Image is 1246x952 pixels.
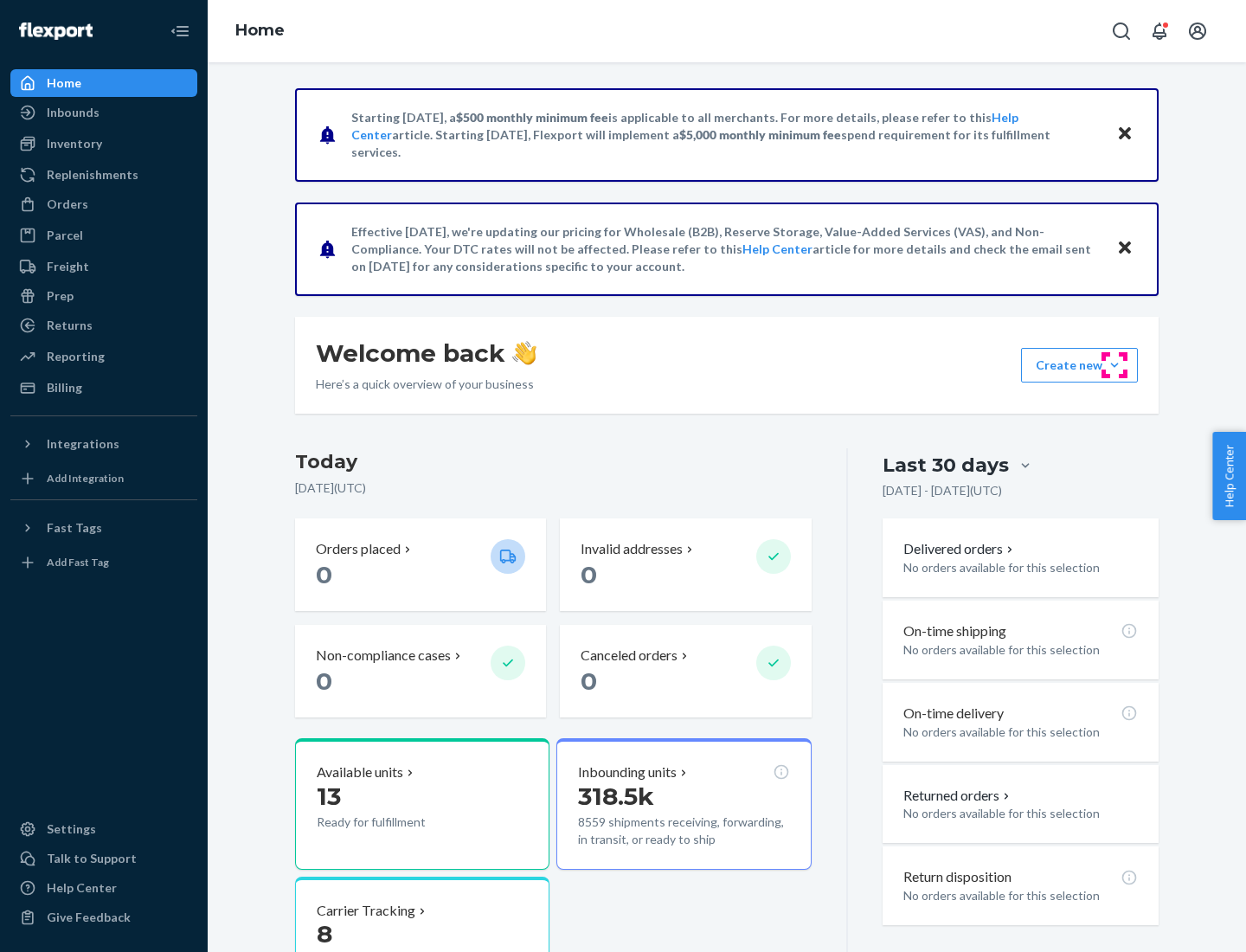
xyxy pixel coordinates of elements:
[10,514,197,542] button: Fast Tags
[47,519,102,537] div: Fast Tags
[10,190,197,218] a: Orders
[351,109,1100,161] p: Starting [DATE], a is applicable to all merchants. For more details, please refer to this article...
[1114,236,1136,261] button: Close
[10,99,197,126] a: Inbounds
[10,161,197,189] a: Replenishments
[578,782,654,811] span: 318.5k
[295,738,549,870] button: Available units13Ready for fulfillment
[10,845,197,872] a: Talk to Support
[317,782,341,811] span: 13
[47,135,102,152] div: Inventory
[295,625,546,717] button: Non-compliance cases 0
[903,724,1138,741] p: No orders available for this selection
[10,130,197,158] a: Inventory
[903,559,1138,576] p: No orders available for this selection
[316,376,536,393] p: Here’s a quick overview of your business
[47,258,89,275] div: Freight
[47,348,105,365] div: Reporting
[10,222,197,249] a: Parcel
[903,641,1138,659] p: No orders available for this selection
[903,539,1017,559] button: Delivered orders
[19,23,93,40] img: Flexport logo
[679,127,841,142] span: $5,000 monthly minimum fee
[883,452,1009,479] div: Last 30 days
[903,805,1138,822] p: No orders available for this selection
[47,909,131,926] div: Give Feedback
[47,379,82,396] div: Billing
[47,317,93,334] div: Returns
[47,74,81,92] div: Home
[556,738,811,870] button: Inbounding units318.5k8559 shipments receiving, forwarding, in transit, or ready to ship
[10,815,197,843] a: Settings
[1021,348,1138,383] button: Create new
[10,374,197,402] a: Billing
[317,901,415,921] p: Carrier Tracking
[47,166,138,183] div: Replenishments
[560,625,811,717] button: Canceled orders 0
[456,110,608,125] span: $500 monthly minimum fee
[1180,14,1215,48] button: Open account menu
[235,21,285,40] a: Home
[903,887,1138,904] p: No orders available for this selection
[1142,14,1177,48] button: Open notifications
[47,435,119,453] div: Integrations
[581,539,683,559] p: Invalid addresses
[903,621,1006,641] p: On-time shipping
[316,539,401,559] p: Orders placed
[47,879,117,897] div: Help Center
[295,479,812,497] p: [DATE] ( UTC )
[581,666,597,696] span: 0
[10,874,197,902] a: Help Center
[316,338,536,369] h1: Welcome back
[47,555,109,569] div: Add Fast Tag
[317,814,477,831] p: Ready for fulfillment
[317,919,332,949] span: 8
[1212,432,1246,520] button: Help Center
[742,241,812,256] a: Help Center
[47,196,88,213] div: Orders
[1114,122,1136,147] button: Close
[578,762,677,782] p: Inbounding units
[295,518,546,611] button: Orders placed 0
[10,430,197,458] button: Integrations
[1104,14,1139,48] button: Open Search Box
[47,287,74,305] div: Prep
[10,343,197,370] a: Reporting
[903,867,1012,887] p: Return disposition
[47,227,83,244] div: Parcel
[512,341,536,365] img: hand-wave emoji
[47,850,137,867] div: Talk to Support
[10,549,197,576] a: Add Fast Tag
[903,704,1004,724] p: On-time delivery
[10,282,197,310] a: Prep
[47,820,96,838] div: Settings
[295,448,812,476] h3: Today
[10,253,197,280] a: Freight
[581,646,678,666] p: Canceled orders
[47,471,124,486] div: Add Integration
[316,560,332,589] span: 0
[222,6,299,56] ol: breadcrumbs
[581,560,597,589] span: 0
[578,814,789,848] p: 8559 shipments receiving, forwarding, in transit, or ready to ship
[10,312,197,339] a: Returns
[10,465,197,492] a: Add Integration
[10,904,197,931] button: Give Feedback
[317,762,403,782] p: Available units
[316,646,451,666] p: Non-compliance cases
[351,223,1100,275] p: Effective [DATE], we're updating our pricing for Wholesale (B2B), Reserve Storage, Value-Added Se...
[47,104,100,121] div: Inbounds
[316,666,332,696] span: 0
[560,518,811,611] button: Invalid addresses 0
[10,69,197,97] a: Home
[883,482,1002,499] p: [DATE] - [DATE] ( UTC )
[163,14,197,48] button: Close Navigation
[903,786,1013,806] button: Returned orders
